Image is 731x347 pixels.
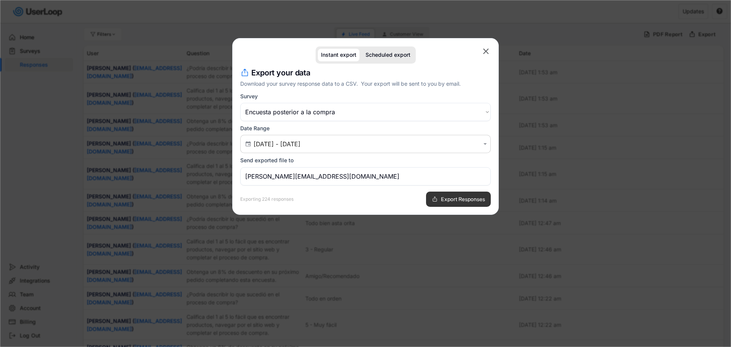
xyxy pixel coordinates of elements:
text:  [246,141,251,147]
button:  [244,141,252,147]
input: Air Date/Time Picker [254,140,480,148]
span: Export Responses [441,197,485,202]
button: Export Responses [426,192,491,207]
button:  [481,46,491,56]
div: Instant export [321,52,356,58]
h4: Export your data [251,67,310,78]
div: Exporting 224 responses [240,197,294,201]
div: Scheduled export [365,52,410,58]
text:  [484,141,487,147]
div: Download your survey response data to a CSV. Your export will be sent to you by email. [240,80,491,88]
div: Send exported file to [240,157,294,164]
button:  [482,141,488,147]
text:  [483,46,489,56]
div: Survey [240,93,258,100]
div: Date Range [240,125,270,132]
